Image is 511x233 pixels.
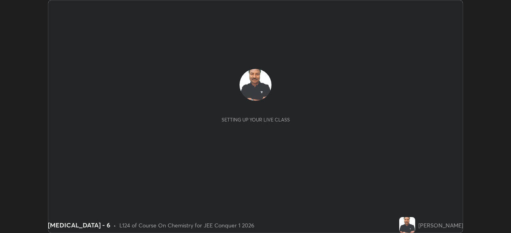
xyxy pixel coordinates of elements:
[399,217,415,233] img: 082fcddd6cff4f72b7e77e0352d4d048.jpg
[119,221,254,229] div: L124 of Course On Chemistry for JEE Conquer 1 2026
[48,220,110,230] div: [MEDICAL_DATA] - 6
[418,221,463,229] div: [PERSON_NAME]
[222,117,290,123] div: Setting up your live class
[113,221,116,229] div: •
[240,69,271,101] img: 082fcddd6cff4f72b7e77e0352d4d048.jpg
